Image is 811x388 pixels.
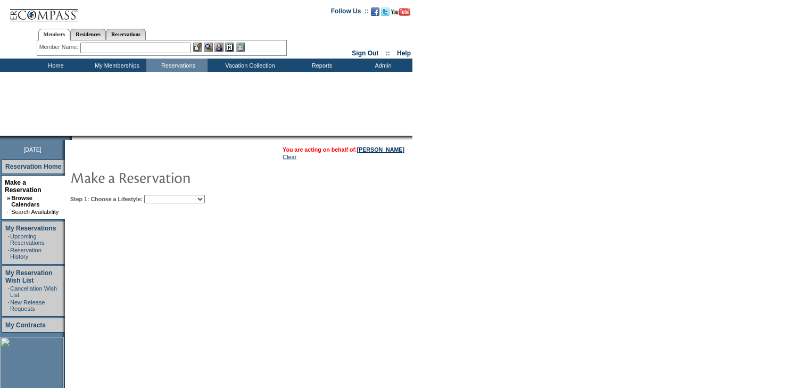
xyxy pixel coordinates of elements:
[146,59,208,72] td: Reservations
[331,6,369,19] td: Follow Us ::
[397,49,411,57] a: Help
[7,299,9,312] td: ·
[7,233,9,246] td: ·
[72,136,73,140] img: blank.gif
[204,43,213,52] img: View
[357,146,404,153] a: [PERSON_NAME]
[70,196,143,202] b: Step 1: Choose a Lifestyle:
[381,7,390,16] img: Follow us on Twitter
[236,43,245,52] img: b_calculator.gif
[5,179,42,194] a: Make a Reservation
[7,285,9,298] td: ·
[371,11,379,17] a: Become our fan on Facebook
[214,43,224,52] img: Impersonate
[371,7,379,16] img: Become our fan on Facebook
[68,136,72,140] img: promoShadowLeftCorner.gif
[283,146,404,153] span: You are acting on behalf of:
[352,49,378,57] a: Sign Out
[10,299,45,312] a: New Release Requests
[23,146,42,153] span: [DATE]
[10,233,44,246] a: Upcoming Reservations
[391,11,410,17] a: Subscribe to our YouTube Channel
[11,209,59,215] a: Search Availability
[10,285,57,298] a: Cancellation Wish List
[85,59,146,72] td: My Memberships
[10,247,42,260] a: Reservation History
[5,269,53,284] a: My Reservation Wish List
[225,43,234,52] img: Reservations
[106,29,146,40] a: Reservations
[283,154,296,160] a: Clear
[193,43,202,52] img: b_edit.gif
[7,209,10,215] td: ·
[11,195,39,208] a: Browse Calendars
[5,163,61,170] a: Reservation Home
[386,49,390,57] span: ::
[5,225,56,232] a: My Reservations
[7,195,10,201] b: »
[381,11,390,17] a: Follow us on Twitter
[70,29,106,40] a: Residences
[5,321,46,329] a: My Contracts
[351,59,412,72] td: Admin
[70,167,283,188] img: pgTtlMakeReservation.gif
[7,247,9,260] td: ·
[208,59,290,72] td: Vacation Collection
[24,59,85,72] td: Home
[39,43,80,52] div: Member Name:
[391,8,410,16] img: Subscribe to our YouTube Channel
[290,59,351,72] td: Reports
[38,29,71,40] a: Members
